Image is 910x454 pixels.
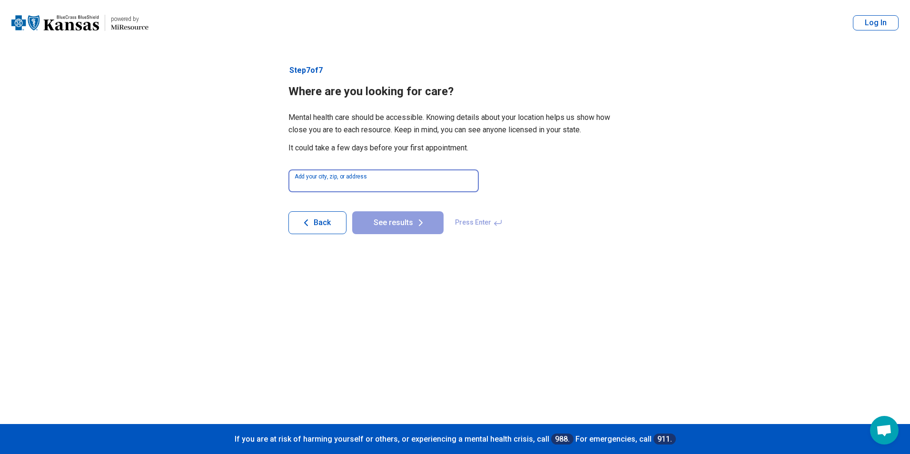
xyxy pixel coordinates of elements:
[11,11,148,34] a: Blue Cross Blue Shield Kansaspowered by
[288,111,622,136] p: Mental health care should be accessible. Knowing details about your location helps us show how cl...
[551,434,574,444] a: 988.
[853,15,899,30] button: Log In
[288,65,622,76] p: Step 7 of 7
[653,434,676,444] a: 911.
[314,219,331,227] span: Back
[111,15,148,23] div: powered by
[449,211,508,234] span: Press Enter
[10,434,900,444] p: If you are at risk of harming yourself or others, or experiencing a mental health crisis, call Fo...
[11,11,99,34] img: Blue Cross Blue Shield Kansas
[288,84,622,100] h1: Where are you looking for care?
[288,211,346,234] button: Back
[288,142,622,154] p: It could take a few days before your first appointment.
[870,416,899,444] a: Open chat
[352,211,444,234] button: See results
